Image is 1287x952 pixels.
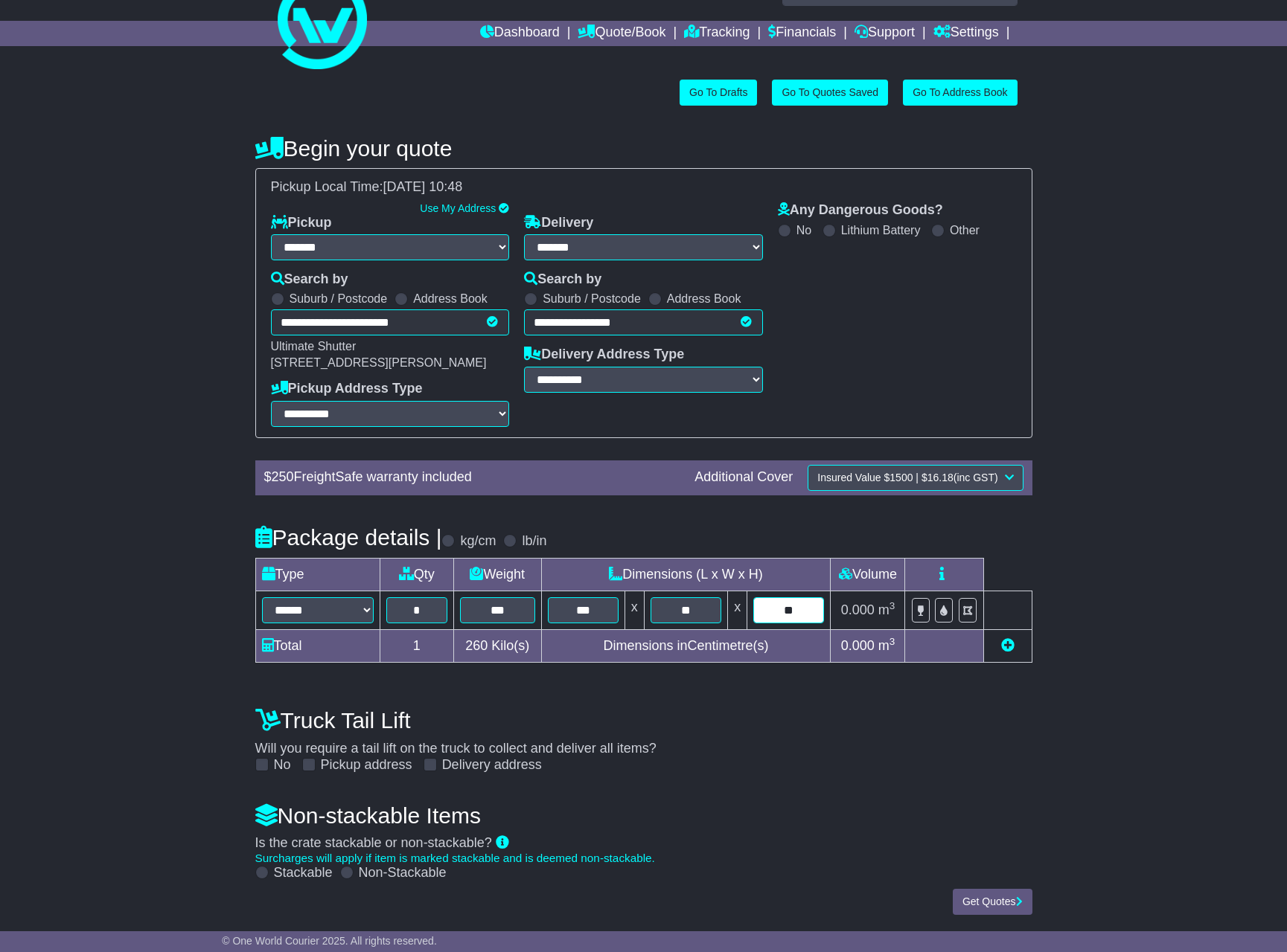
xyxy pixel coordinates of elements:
[248,701,1040,773] div: Will you require a tail lift on the truck to collect and deliver all items?
[841,223,921,237] label: Lithium Battery
[272,469,294,484] span: 250
[524,347,684,363] label: Delivery Address Type
[255,558,380,591] td: Type
[831,558,905,591] td: Volume
[274,865,333,881] label: Stackable
[413,292,488,306] label: Address Book
[255,136,1032,161] h4: Begin your quote
[541,629,831,662] td: Dimensions in Centimetre(s)
[855,21,915,46] a: Support
[817,472,1013,483] span: Insured Value $
[383,179,463,194] span: [DATE] 10:48
[778,202,943,219] label: Any Dangerous Goods?
[878,602,895,617] span: m
[950,223,980,237] label: Other
[903,80,1017,106] a: Go To Address Book
[680,80,757,106] a: Go To Drafts
[768,21,836,46] a: Financials
[290,292,388,306] label: Suburb / Postcode
[380,629,453,662] td: 1
[916,472,997,483] span: | $ (inc GST)
[271,381,423,397] label: Pickup Address Type
[255,803,1032,828] h4: Non-stackable Items
[255,708,1032,733] h4: Truck Tail Lift
[953,889,1032,915] button: Get Quotes
[684,21,750,46] a: Tracking
[878,638,895,653] span: m
[222,935,437,947] span: © One World Courier 2025. All rights reserved.
[420,202,496,214] a: Use My Address
[380,558,453,591] td: Qty
[255,525,442,550] h4: Package details |
[1001,638,1015,653] a: Add new item
[453,558,541,591] td: Weight
[541,558,831,591] td: Dimensions (L x W x H)
[890,600,895,611] sup: 3
[687,469,800,486] div: Additional Cover
[271,271,348,288] label: Search by
[271,340,357,353] span: Ultimate Shutter
[255,835,492,850] span: Is the crate stackable or non-stackable?
[460,533,496,550] label: kg/cm
[255,629,380,662] td: Total
[578,21,665,46] a: Quote/Book
[890,472,913,483] span: 1500
[841,602,875,617] span: 0.000
[274,757,291,773] label: No
[808,465,1023,491] button: Insured Value $1500 | $16.18(inc GST)
[772,80,888,106] a: Go To Quotes Saved
[543,292,641,306] label: Suburb / Postcode
[442,757,542,773] label: Delivery address
[890,636,895,647] sup: 3
[625,591,644,629] td: x
[524,271,601,288] label: Search by
[453,629,541,662] td: Kilo(s)
[524,215,593,231] label: Delivery
[796,223,811,237] label: No
[321,757,412,773] label: Pickup address
[465,638,488,653] span: 260
[667,292,741,306] label: Address Book
[841,638,875,653] span: 0.000
[271,356,487,369] span: [STREET_ADDRESS][PERSON_NAME]
[933,21,999,46] a: Settings
[271,215,332,231] label: Pickup
[255,852,1032,865] div: Surcharges will apply if item is marked stackable and is deemed non-stackable.
[728,591,747,629] td: x
[522,533,546,550] label: lb/in
[359,865,447,881] label: Non-Stackable
[264,179,1024,196] div: Pickup Local Time:
[927,472,954,483] span: 16.18
[480,21,560,46] a: Dashboard
[257,469,688,486] div: $ FreightSafe warranty included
